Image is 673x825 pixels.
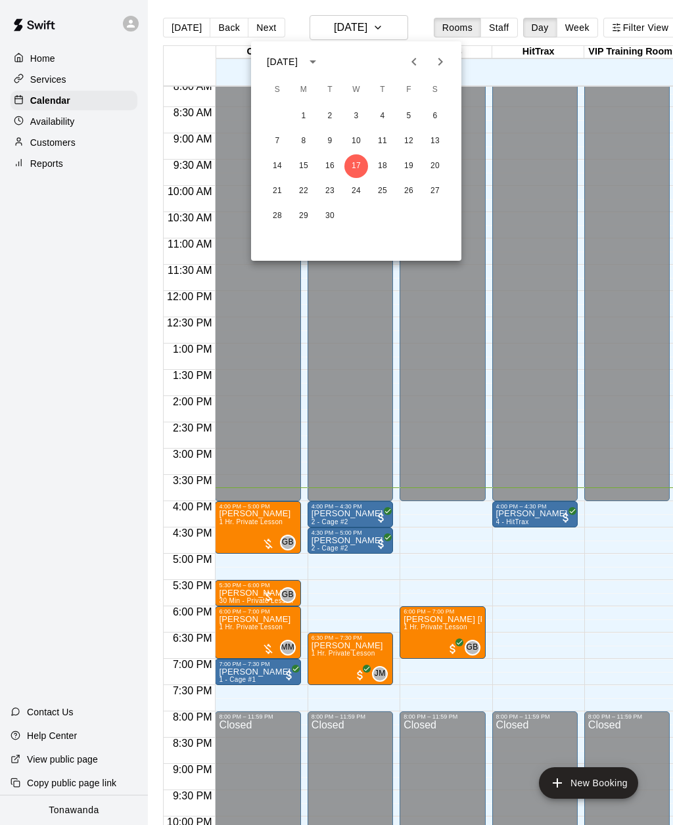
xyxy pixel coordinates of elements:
button: 15 [292,154,315,178]
button: 13 [423,129,447,153]
button: 11 [371,129,394,153]
span: Wednesday [344,77,368,103]
button: 20 [423,154,447,178]
button: 23 [318,179,342,203]
button: 4 [371,104,394,128]
button: 5 [397,104,421,128]
button: calendar view is open, switch to year view [302,51,324,73]
span: Sunday [266,77,289,103]
button: 30 [318,204,342,228]
span: Monday [292,77,315,103]
div: [DATE] [267,55,298,69]
button: 2 [318,104,342,128]
span: Tuesday [318,77,342,103]
button: 24 [344,179,368,203]
button: 29 [292,204,315,228]
button: 6 [423,104,447,128]
button: 7 [266,129,289,153]
button: 27 [423,179,447,203]
button: 26 [397,179,421,203]
span: Saturday [423,77,447,103]
button: 18 [371,154,394,178]
span: Thursday [371,77,394,103]
button: 10 [344,129,368,153]
button: 25 [371,179,394,203]
button: 9 [318,129,342,153]
button: 14 [266,154,289,178]
button: 17 [344,154,368,178]
button: 1 [292,104,315,128]
button: 3 [344,104,368,128]
button: Previous month [401,49,427,75]
button: 16 [318,154,342,178]
button: 28 [266,204,289,228]
button: 21 [266,179,289,203]
span: Friday [397,77,421,103]
button: 8 [292,129,315,153]
button: Next month [427,49,453,75]
button: 12 [397,129,421,153]
button: 19 [397,154,421,178]
button: 22 [292,179,315,203]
